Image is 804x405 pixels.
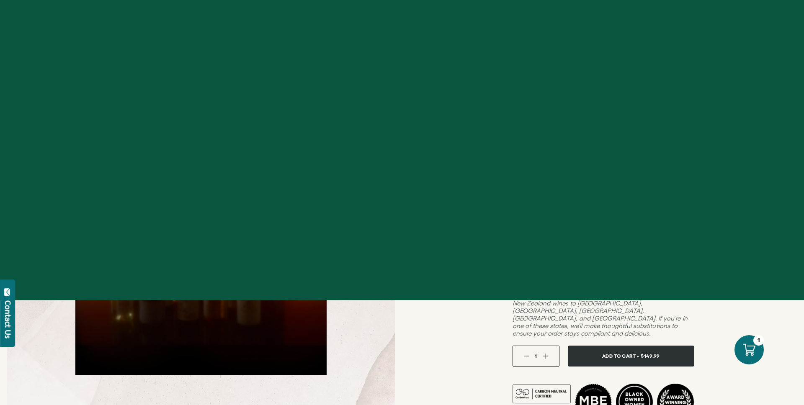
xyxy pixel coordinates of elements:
[535,353,537,359] span: 1
[753,335,764,346] div: 1
[602,350,639,362] span: Add To Cart -
[4,300,12,338] div: Contact Us
[513,292,688,337] em: Due to state regulations, we’re unable to ship our New Zealand wines to [GEOGRAPHIC_DATA], [GEOGR...
[568,346,694,367] button: Add To Cart - $149.99
[641,350,660,362] span: $149.99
